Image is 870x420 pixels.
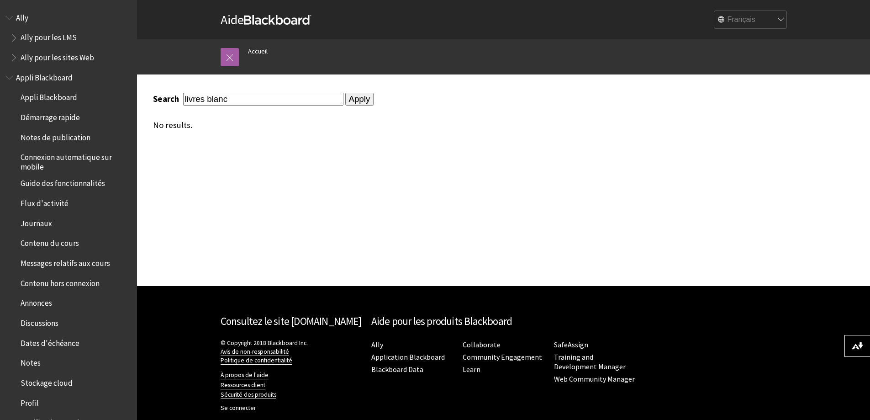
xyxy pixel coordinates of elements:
a: Blackboard Data [371,365,423,374]
input: Apply [345,93,374,106]
span: Contenu hors connexion [21,276,100,288]
span: Flux d'activité [21,196,69,208]
span: Journaux [21,216,52,228]
a: Ally [371,340,383,350]
a: Avis de non-responsabilité [221,348,289,356]
span: Appli Blackboard [16,70,73,82]
span: Connexion automatique sur mobile [21,150,131,171]
a: Sécurité des produits [221,391,276,399]
a: Ressources client [221,381,265,389]
select: Site Language Selector [714,11,787,29]
span: Stockage cloud [21,375,73,388]
strong: Blackboard [244,15,311,25]
span: Démarrage rapide [21,110,80,122]
a: SafeAssign [554,340,588,350]
h2: Aide pour les produits Blackboard [371,314,636,330]
nav: Book outline for Anthology Ally Help [5,10,132,65]
span: Ally [16,10,28,22]
a: Learn [463,365,480,374]
a: Consultez le site [DOMAIN_NAME] [221,314,361,328]
span: Guide des fonctionnalités [21,176,105,188]
a: Collaborate [463,340,501,350]
span: Notes de publication [21,130,90,142]
span: Ally pour les LMS [21,30,77,43]
a: Politique de confidentialité [221,356,292,365]
p: © Copyright 2018 Blackboard Inc. [221,339,362,365]
span: Appli Blackboard [21,90,77,102]
span: Annonces [21,296,52,308]
a: Training and Development Manager [554,352,626,372]
a: AideBlackboard [221,11,311,28]
span: Notes [21,356,41,368]
a: Se connecter [221,404,256,412]
a: Application Blackboard [371,352,445,362]
span: Discussions [21,315,58,328]
a: À propos de l'aide [221,371,269,379]
a: Community Engagement [463,352,542,362]
span: Messages relatifs aux cours [21,255,110,268]
span: Dates d'échéance [21,335,79,348]
a: Accueil [248,46,268,57]
span: Contenu du cours [21,236,79,248]
span: Ally pour les sites Web [21,50,94,62]
a: Web Community Manager [554,374,635,384]
label: Search [153,94,181,104]
span: Profil [21,395,39,408]
div: No results. [153,120,719,130]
